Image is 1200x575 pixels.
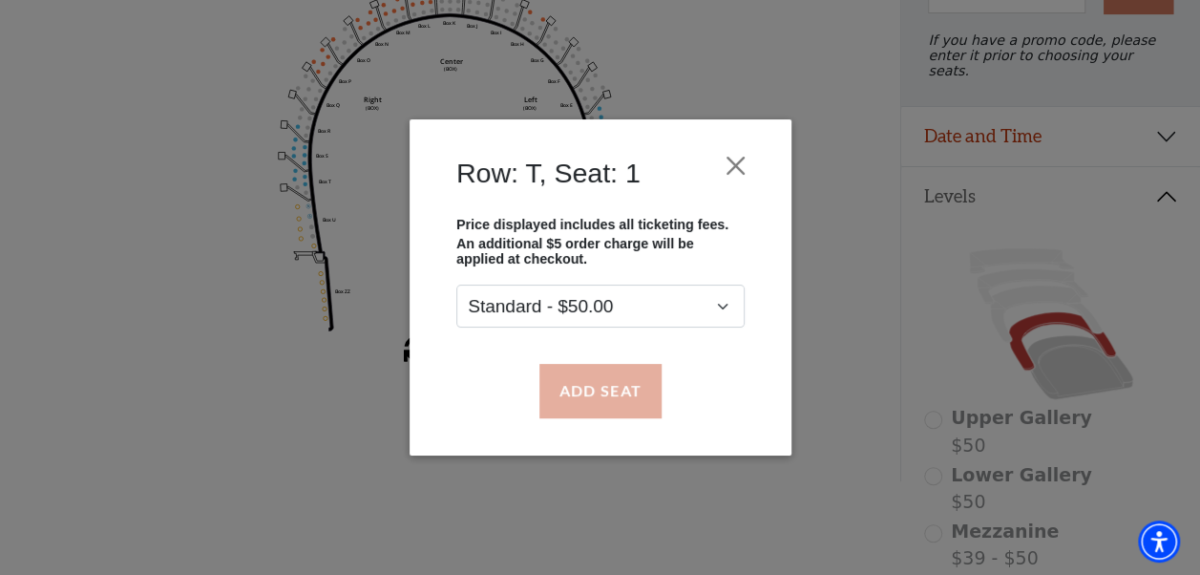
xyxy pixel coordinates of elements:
h4: Row: T, Seat: 1 [456,157,641,189]
div: Accessibility Menu [1138,521,1180,563]
p: Price displayed includes all ticketing fees. [456,217,745,232]
p: An additional $5 order charge will be applied at checkout. [456,237,745,267]
button: Close [717,148,753,184]
button: Add Seat [538,364,661,417]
